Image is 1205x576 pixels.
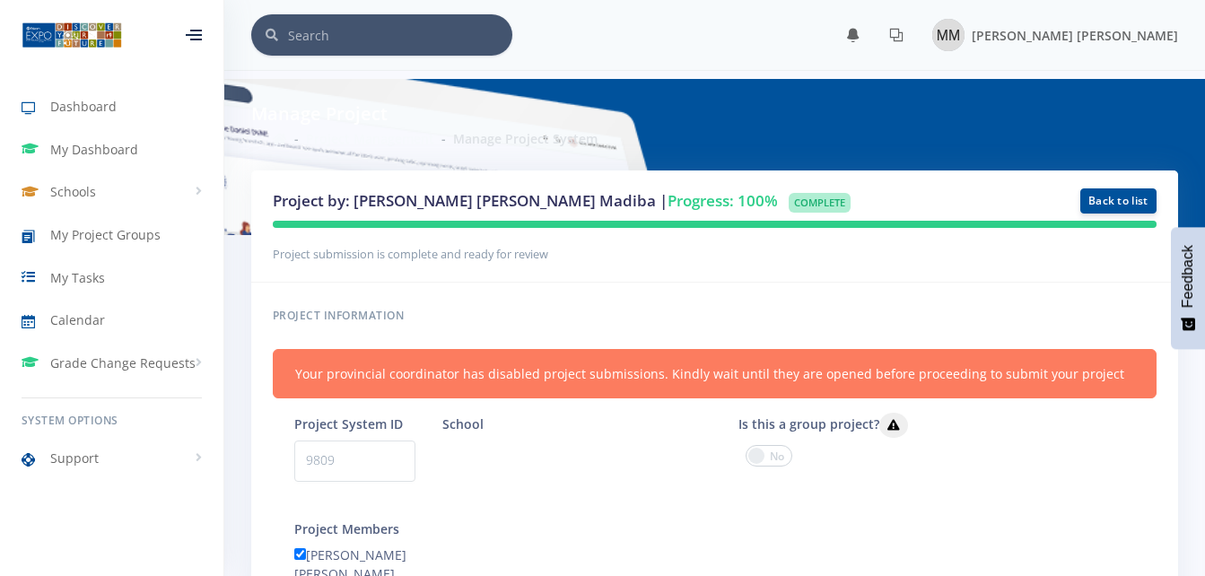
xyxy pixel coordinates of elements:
[932,19,965,51] img: Image placeholder
[294,415,403,433] label: Project System ID
[668,190,778,211] span: Progress: 100%
[738,413,908,438] label: Is this a group project?
[294,441,415,482] p: 9809
[273,349,1157,398] div: Your provincial coordinator has disabled project submissions. Kindly wait until they are opened b...
[273,129,598,148] nav: breadcrumb
[22,413,202,429] h6: System Options
[918,15,1178,55] a: Image placeholder [PERSON_NAME] [PERSON_NAME]
[50,353,196,372] span: Grade Change Requests
[22,21,122,49] img: ...
[251,100,388,127] h6: Manage Project
[294,519,399,538] label: Project Members
[50,225,161,244] span: My Project Groups
[442,415,484,433] label: School
[273,304,1157,327] h6: Project information
[1171,227,1205,349] button: Feedback - Show survey
[1080,188,1157,214] a: Back to list
[273,189,853,213] h3: Project by: [PERSON_NAME] [PERSON_NAME] Madiba |
[294,548,306,560] input: [PERSON_NAME] [PERSON_NAME]
[434,129,598,148] li: Manage Project System
[972,27,1178,44] span: [PERSON_NAME] [PERSON_NAME]
[789,193,851,213] span: Complete
[50,140,138,159] span: My Dashboard
[273,246,548,262] small: Project submission is complete and ready for review
[288,14,512,56] input: Search
[50,182,96,201] span: Schools
[50,310,105,329] span: Calendar
[50,97,117,116] span: Dashboard
[1180,245,1196,308] span: Feedback
[50,268,105,287] span: My Tasks
[306,130,434,147] a: Project Management
[50,449,99,467] span: Support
